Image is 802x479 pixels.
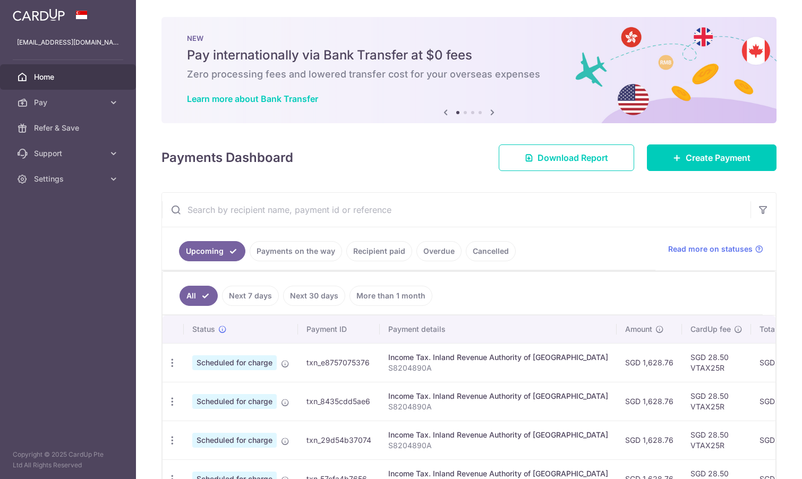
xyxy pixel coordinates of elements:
p: S8204890A [388,363,608,373]
span: Create Payment [686,151,750,164]
td: SGD 28.50 VTAX25R [682,421,751,459]
td: txn_29d54b37074 [298,421,380,459]
p: S8204890A [388,401,608,412]
span: Home [34,72,104,82]
a: Create Payment [647,144,777,171]
h6: Zero processing fees and lowered transfer cost for your overseas expenses [187,68,751,81]
span: Amount [625,324,652,335]
th: Payment ID [298,315,380,343]
span: Refer & Save [34,123,104,133]
div: Income Tax. Inland Revenue Authority of [GEOGRAPHIC_DATA] [388,391,608,401]
div: Income Tax. Inland Revenue Authority of [GEOGRAPHIC_DATA] [388,430,608,440]
td: SGD 1,628.76 [617,382,682,421]
span: CardUp fee [690,324,731,335]
a: Cancelled [466,241,516,261]
td: txn_e8757075376 [298,343,380,382]
a: Overdue [416,241,462,261]
td: SGD 28.50 VTAX25R [682,343,751,382]
span: Settings [34,174,104,184]
a: Upcoming [179,241,245,261]
a: All [180,286,218,306]
td: txn_8435cdd5ae6 [298,382,380,421]
th: Payment details [380,315,617,343]
div: Income Tax. Inland Revenue Authority of [GEOGRAPHIC_DATA] [388,468,608,479]
p: S8204890A [388,440,608,451]
p: [EMAIL_ADDRESS][DOMAIN_NAME] [17,37,119,48]
a: Download Report [499,144,634,171]
span: Scheduled for charge [192,355,277,370]
a: Recipient paid [346,241,412,261]
span: Read more on statuses [668,244,753,254]
div: Income Tax. Inland Revenue Authority of [GEOGRAPHIC_DATA] [388,352,608,363]
a: Payments on the way [250,241,342,261]
span: Pay [34,97,104,108]
a: Learn more about Bank Transfer [187,93,318,104]
td: SGD 1,628.76 [617,421,682,459]
span: Support [34,148,104,159]
span: Download Report [537,151,608,164]
a: Next 30 days [283,286,345,306]
a: More than 1 month [349,286,432,306]
h5: Pay internationally via Bank Transfer at $0 fees [187,47,751,64]
input: Search by recipient name, payment id or reference [162,193,750,227]
td: SGD 1,628.76 [617,343,682,382]
a: Next 7 days [222,286,279,306]
span: Status [192,324,215,335]
span: Scheduled for charge [192,433,277,448]
p: NEW [187,34,751,42]
img: CardUp [13,8,65,21]
img: Bank transfer banner [161,17,777,123]
td: SGD 28.50 VTAX25R [682,382,751,421]
h4: Payments Dashboard [161,148,293,167]
a: Read more on statuses [668,244,763,254]
span: Scheduled for charge [192,394,277,409]
span: Total amt. [760,324,795,335]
